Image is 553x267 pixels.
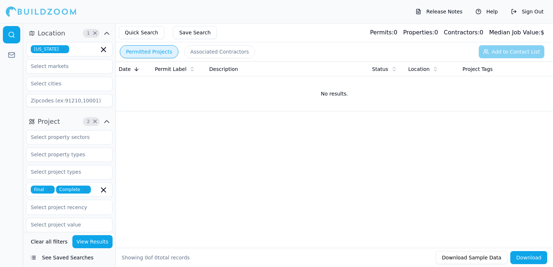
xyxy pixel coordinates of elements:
span: Final [31,186,55,194]
span: 1 [85,30,92,37]
span: Project [38,116,60,127]
span: Status [372,65,388,73]
span: Description [209,65,238,73]
td: No results. [116,76,553,111]
button: Release Notes [412,6,466,17]
button: Download Sample Data [436,251,507,264]
span: Complete [56,186,91,194]
input: Select project value [26,218,103,231]
button: Help [472,6,502,17]
span: 2 [85,118,92,125]
input: Select property types [26,148,103,161]
button: Permitted Projects [120,45,178,58]
span: Permits: [370,29,393,36]
button: View Results [72,235,113,248]
div: Showing of total records [122,254,190,261]
span: 0 [155,255,158,260]
button: Quick Search [119,26,164,39]
input: Select cities [26,77,103,90]
span: Location [38,28,65,38]
div: 0 [403,28,438,37]
button: Save Search [173,26,217,39]
span: Date [119,65,131,73]
input: Zipcodes (ex:91210,10001) [26,94,113,107]
button: Associated Contractors [184,45,255,58]
button: Location1Clear Location filters [26,27,113,39]
span: Median Job Value: [489,29,540,36]
button: Project2Clear Project filters [26,116,113,127]
span: Clear Location filters [92,31,98,35]
span: Project Tags [463,65,493,73]
div: 0 [444,28,483,37]
button: Clear all filters [29,235,69,248]
button: Download [510,251,547,264]
span: 0 [145,255,148,260]
div: 0 [370,28,397,37]
span: Contractors: [444,29,480,36]
span: Location [408,65,430,73]
button: See Saved Searches [26,251,113,264]
button: Sign Out [507,6,547,17]
input: Select property sectors [26,131,103,144]
div: $ [489,28,544,37]
span: Permit Label [155,65,186,73]
span: [US_STATE] [31,45,69,53]
input: Select project types [26,165,103,178]
span: Clear Project filters [92,120,98,123]
span: Properties: [403,29,434,36]
input: Select markets [26,60,103,73]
